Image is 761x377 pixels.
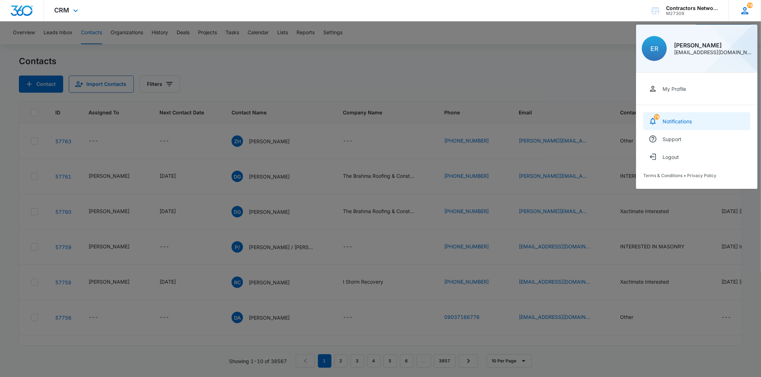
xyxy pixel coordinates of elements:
div: Support [663,136,681,142]
a: Privacy Policy [687,173,716,178]
div: account name [666,5,718,11]
div: [EMAIL_ADDRESS][DOMAIN_NAME] [674,50,752,55]
span: 78 [654,114,660,120]
span: ER [650,45,658,52]
span: CRM [55,6,70,14]
div: My Profile [663,86,686,92]
a: Terms & Conditions [643,173,683,178]
div: • [643,173,750,178]
div: notifications count [654,114,660,120]
a: Support [643,130,750,148]
div: Notifications [663,118,692,124]
div: [PERSON_NAME] [674,42,752,48]
div: notifications count [747,2,753,8]
div: Logout [663,154,679,160]
a: My Profile [643,80,750,98]
button: Logout [643,148,750,166]
a: notifications countNotifications [643,112,750,130]
span: 78 [747,2,753,8]
div: account id [666,11,718,16]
